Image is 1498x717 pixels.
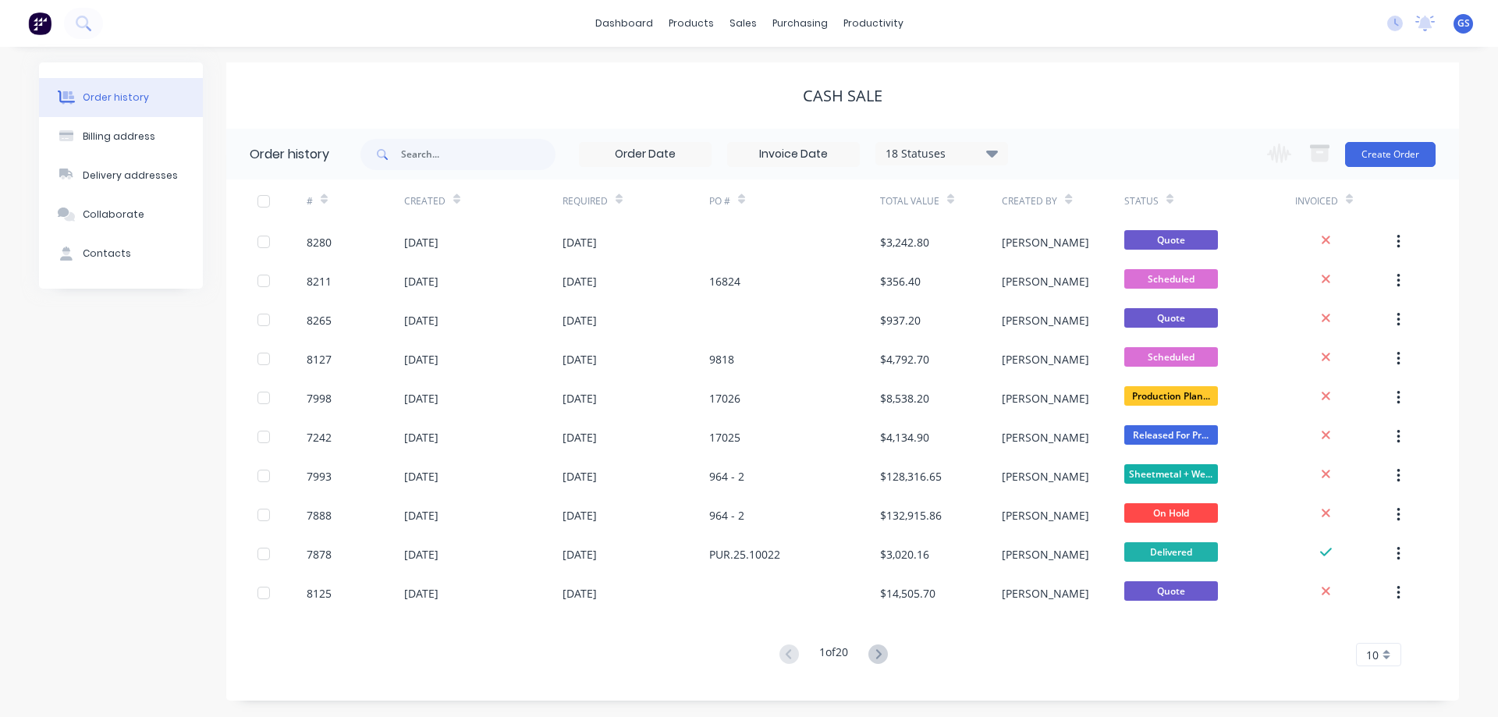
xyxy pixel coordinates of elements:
div: [DATE] [563,585,597,602]
a: dashboard [587,12,661,35]
div: 8127 [307,351,332,367]
div: Created By [1002,194,1057,208]
button: Collaborate [39,195,203,234]
div: $14,505.70 [880,585,935,602]
div: Invoiced [1295,179,1393,222]
span: Scheduled [1124,347,1218,367]
div: 964 - 2 [709,507,744,524]
div: [PERSON_NAME] [1002,234,1089,250]
div: 16824 [709,273,740,289]
div: $4,134.90 [880,429,929,445]
div: PO # [709,179,880,222]
div: $128,316.65 [880,468,942,485]
div: Status [1124,179,1295,222]
div: [PERSON_NAME] [1002,312,1089,328]
span: Scheduled [1124,269,1218,289]
div: Billing address [83,130,155,144]
span: Quote [1124,308,1218,328]
div: [DATE] [563,351,597,367]
div: [DATE] [563,312,597,328]
div: Delivery addresses [83,169,178,183]
div: [DATE] [404,312,438,328]
input: Order Date [580,143,711,166]
img: Factory [28,12,51,35]
div: PUR.25.10022 [709,546,780,563]
div: 8280 [307,234,332,250]
span: Sheetmetal + We... [1124,464,1218,484]
span: Delivered [1124,542,1218,562]
div: Required [563,179,709,222]
div: $4,792.70 [880,351,929,367]
div: [DATE] [404,585,438,602]
div: products [661,12,722,35]
div: [DATE] [404,234,438,250]
div: Required [563,194,608,208]
div: [PERSON_NAME] [1002,507,1089,524]
div: $132,915.86 [880,507,942,524]
button: Contacts [39,234,203,273]
div: sales [722,12,765,35]
div: Contacts [83,247,131,261]
div: Order history [250,145,329,164]
input: Search... [401,139,556,170]
div: [DATE] [404,507,438,524]
div: $3,020.16 [880,546,929,563]
button: Delivery addresses [39,156,203,195]
div: [DATE] [404,273,438,289]
div: Total Value [880,179,1002,222]
div: # [307,179,404,222]
div: Created [404,194,445,208]
div: [DATE] [563,546,597,563]
div: [PERSON_NAME] [1002,429,1089,445]
div: [PERSON_NAME] [1002,390,1089,406]
div: [PERSON_NAME] [1002,468,1089,485]
button: Billing address [39,117,203,156]
div: 8125 [307,585,332,602]
button: Create Order [1345,142,1436,167]
div: 7888 [307,507,332,524]
span: Production Plan... [1124,386,1218,406]
div: 8265 [307,312,332,328]
span: Quote [1124,230,1218,250]
div: [PERSON_NAME] [1002,273,1089,289]
div: [DATE] [563,468,597,485]
div: Order history [83,91,149,105]
div: purchasing [765,12,836,35]
div: 17025 [709,429,740,445]
div: 7242 [307,429,332,445]
div: [PERSON_NAME] [1002,351,1089,367]
div: [DATE] [404,351,438,367]
input: Invoice Date [728,143,859,166]
div: productivity [836,12,911,35]
div: 1 of 20 [819,644,848,666]
button: Order history [39,78,203,117]
div: 964 - 2 [709,468,744,485]
span: GS [1457,16,1470,30]
div: 18 Statuses [876,145,1007,162]
div: PO # [709,194,730,208]
div: 7878 [307,546,332,563]
div: # [307,194,313,208]
div: Cash Sale [803,87,882,105]
div: [DATE] [404,468,438,485]
div: Created By [1002,179,1123,222]
span: On Hold [1124,503,1218,523]
div: [DATE] [404,546,438,563]
div: 7998 [307,390,332,406]
span: Released For Pr... [1124,425,1218,445]
div: $8,538.20 [880,390,929,406]
div: Invoiced [1295,194,1338,208]
div: Collaborate [83,208,144,222]
span: 10 [1366,647,1379,663]
div: $3,242.80 [880,234,929,250]
span: Quote [1124,581,1218,601]
div: Status [1124,194,1159,208]
div: [DATE] [563,390,597,406]
div: [DATE] [563,234,597,250]
div: Total Value [880,194,939,208]
div: $937.20 [880,312,921,328]
div: 9818 [709,351,734,367]
div: 7993 [307,468,332,485]
div: 8211 [307,273,332,289]
div: [DATE] [563,507,597,524]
